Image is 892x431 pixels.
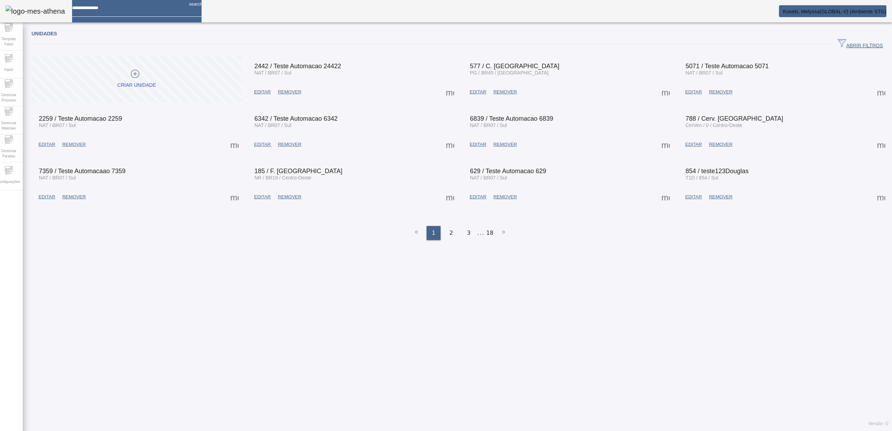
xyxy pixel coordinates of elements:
span: PG / BR45 / [GEOGRAPHIC_DATA] [470,70,548,76]
span: REMOVER [278,141,301,148]
span: REMOVER [709,89,732,96]
img: logo-mes-athena [6,6,65,17]
span: EDITAR [685,89,702,96]
button: REMOVER [490,138,520,151]
button: Mais [659,138,672,151]
button: EDITAR [466,138,490,151]
span: 2 [449,229,453,237]
button: REMOVER [59,191,89,203]
div: Criar unidade [117,82,156,89]
span: EDITAR [254,193,271,200]
span: EDITAR [685,141,702,148]
span: REMOVER [278,89,301,96]
button: Mais [875,86,887,98]
button: REMOVER [705,86,736,98]
span: 629 / Teste Automacao 629 [470,168,546,175]
span: 3 [467,229,470,237]
button: REMOVER [59,138,89,151]
span: 185 / F. [GEOGRAPHIC_DATA] [254,168,342,175]
button: REMOVER [274,191,305,203]
span: Fabril [2,65,15,75]
span: 854 / teste123Douglas [686,168,749,175]
button: EDITAR [682,86,705,98]
button: REMOVER [490,191,520,203]
span: ABRIR FILTROS [838,39,883,49]
button: Mais [659,191,672,203]
span: NAT / BR07 / Sul [254,122,291,128]
button: REMOVER [490,86,520,98]
span: EDITAR [38,193,55,200]
span: NAT / BR07 / Sul [686,70,722,76]
button: Mais [875,191,887,203]
button: EDITAR [251,86,274,98]
button: Criar unidade [31,56,242,103]
span: REMOVER [62,193,86,200]
span: CerVen / 0 / Centro-Oeste [686,122,742,128]
span: REMOVER [709,141,732,148]
span: EDITAR [470,89,486,96]
span: T1D / 854 / Sul [686,175,718,181]
li: 18 [486,226,493,240]
button: EDITAR [251,138,274,151]
span: 2259 / Teste Automacao 2259 [39,115,122,122]
span: 7359 / Teste Automacaao 7359 [39,168,126,175]
button: Mais [659,86,672,98]
button: EDITAR [35,191,59,203]
span: 6839 / Teste Automacao 6839 [470,115,553,122]
span: EDITAR [470,193,486,200]
span: Koseki, Melyssa(GLOBAL-V) (Ambiente STG) [783,9,886,14]
button: Mais [228,191,241,203]
span: EDITAR [38,141,55,148]
button: Mais [444,86,456,98]
span: REMOVER [62,141,86,148]
button: REMOVER [274,86,305,98]
span: Versão: () [868,421,889,426]
button: ABRIR FILTROS [832,38,889,50]
button: Mais [444,138,456,151]
span: NAT / BR07 / Sul [254,70,291,76]
span: NAT / BR07 / Sul [39,175,76,181]
button: REMOVER [705,191,736,203]
span: 788 / Cerv. [GEOGRAPHIC_DATA] [686,115,783,122]
span: EDITAR [685,193,702,200]
span: REMOVER [493,141,517,148]
button: EDITAR [682,138,705,151]
span: NAT / BR07 / Sul [39,122,76,128]
span: REMOVER [493,193,517,200]
span: REMOVER [278,193,301,200]
span: 2442 / Teste Automacao 24422 [254,63,341,70]
button: EDITAR [251,191,274,203]
li: ... [478,226,485,240]
button: Mais [875,138,887,151]
span: EDITAR [254,141,271,148]
button: EDITAR [466,191,490,203]
span: EDITAR [254,89,271,96]
span: 6342 / Teste Automacao 6342 [254,115,338,122]
button: Mais [444,191,456,203]
button: Mais [228,138,241,151]
span: EDITAR [470,141,486,148]
span: REMOVER [493,89,517,96]
button: EDITAR [466,86,490,98]
span: NAT / BR07 / Sul [470,122,507,128]
span: 577 / C. [GEOGRAPHIC_DATA] [470,63,559,70]
button: REMOVER [274,138,305,151]
button: REMOVER [705,138,736,151]
span: NAT / BR07 / Sul [470,175,507,181]
span: NR / BR19 / Centro-Oeste [254,175,311,181]
span: 5071 / Teste Automacao 5071 [686,63,769,70]
button: EDITAR [682,191,705,203]
span: REMOVER [709,193,732,200]
span: Unidades [31,31,57,36]
button: EDITAR [35,138,59,151]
